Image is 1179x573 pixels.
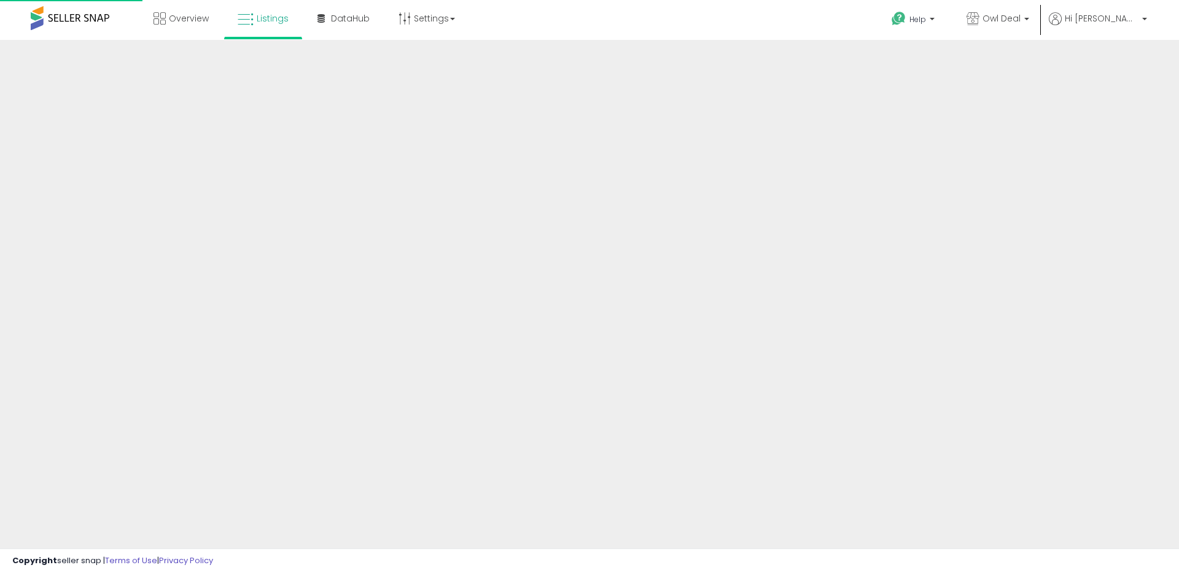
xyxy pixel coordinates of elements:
[257,12,289,25] span: Listings
[1065,12,1138,25] span: Hi [PERSON_NAME]
[909,14,926,25] span: Help
[1049,12,1147,40] a: Hi [PERSON_NAME]
[169,12,209,25] span: Overview
[331,12,370,25] span: DataHub
[882,2,947,40] a: Help
[891,11,906,26] i: Get Help
[982,12,1021,25] span: Owl Deal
